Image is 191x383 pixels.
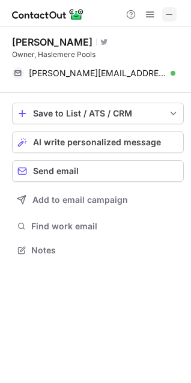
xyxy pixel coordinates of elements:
button: AI write personalized message [12,131,184,153]
button: save-profile-one-click [12,103,184,124]
button: Notes [12,242,184,259]
span: Send email [33,166,79,176]
span: Find work email [31,221,179,232]
div: [PERSON_NAME] [12,36,92,48]
div: Owner, Haslemere Pools [12,49,184,60]
span: AI write personalized message [33,137,161,147]
button: Send email [12,160,184,182]
span: Add to email campaign [32,195,128,205]
span: Notes [31,245,179,256]
button: Add to email campaign [12,189,184,211]
span: [PERSON_NAME][EMAIL_ADDRESS][DOMAIN_NAME] [29,68,166,79]
div: Save to List / ATS / CRM [33,109,163,118]
button: Find work email [12,218,184,235]
img: ContactOut v5.3.10 [12,7,84,22]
